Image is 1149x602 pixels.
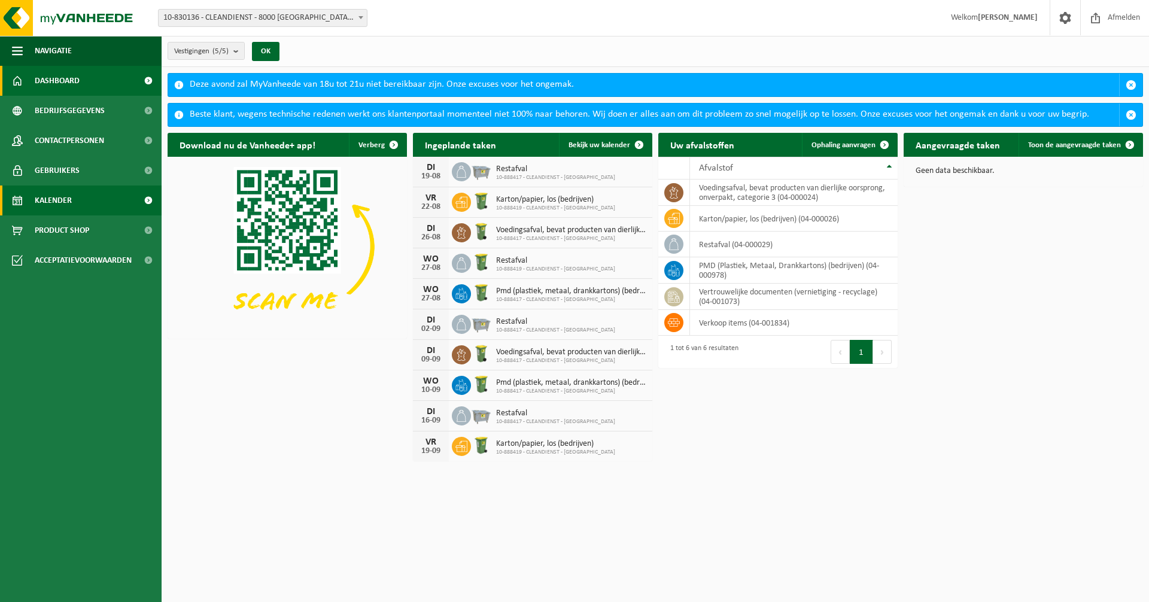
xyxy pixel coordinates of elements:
span: Toon de aangevraagde taken [1028,141,1121,149]
span: 10-888417 - CLEANDIENST - [GEOGRAPHIC_DATA] [496,418,615,425]
img: WB-2500-GAL-GY-01 [471,160,491,181]
span: Voedingsafval, bevat producten van dierlijke oorsprong, onverpakt, categorie 3 [496,348,646,357]
img: WB-0240-HPE-GN-50 [471,191,491,211]
img: Download de VHEPlus App [168,157,407,336]
button: 1 [850,340,873,364]
span: Restafval [496,317,615,327]
span: 10-888417 - CLEANDIENST - [GEOGRAPHIC_DATA] [496,235,646,242]
span: Dashboard [35,66,80,96]
div: DI [419,407,443,416]
div: DI [419,224,443,233]
span: Ophaling aanvragen [811,141,876,149]
h2: Ingeplande taken [413,133,508,156]
p: Geen data beschikbaar. [916,167,1131,175]
span: Bedrijfsgegevens [35,96,105,126]
count: (5/5) [212,47,229,55]
div: 02-09 [419,325,443,333]
div: 16-09 [419,416,443,425]
span: Product Shop [35,215,89,245]
img: WB-0240-HPE-GN-50 [471,435,491,455]
span: Pmd (plastiek, metaal, drankkartons) (bedrijven) [496,287,646,296]
img: WB-0140-HPE-GN-50 [471,221,491,242]
span: Navigatie [35,36,72,66]
img: WB-2500-GAL-GY-01 [471,313,491,333]
div: 19-08 [419,172,443,181]
td: verkoop items (04-001834) [690,310,898,336]
td: restafval (04-000029) [690,232,898,257]
span: Bekijk uw kalender [569,141,630,149]
div: DI [419,163,443,172]
div: 09-09 [419,355,443,364]
span: 10-888417 - CLEANDIENST - [GEOGRAPHIC_DATA] [496,296,646,303]
div: VR [419,193,443,203]
span: Restafval [496,409,615,418]
img: WB-0140-HPE-GN-50 [471,343,491,364]
div: 26-08 [419,233,443,242]
td: voedingsafval, bevat producten van dierlijke oorsprong, onverpakt, categorie 3 (04-000024) [690,180,898,206]
span: Contactpersonen [35,126,104,156]
span: Voedingsafval, bevat producten van dierlijke oorsprong, onverpakt, categorie 3 [496,226,646,235]
span: Kalender [35,186,72,215]
td: karton/papier, los (bedrijven) (04-000026) [690,206,898,232]
div: 10-09 [419,386,443,394]
img: WB-0240-HPE-GN-50 [471,252,491,272]
div: Beste klant, wegens technische redenen werkt ons klantenportaal momenteel niet 100% naar behoren.... [190,104,1119,126]
span: Restafval [496,165,615,174]
a: Toon de aangevraagde taken [1019,133,1142,157]
button: Previous [831,340,850,364]
div: Deze avond zal MyVanheede van 18u tot 21u niet bereikbaar zijn. Onze excuses voor het ongemak. [190,74,1119,96]
a: Ophaling aanvragen [802,133,896,157]
button: OK [252,42,279,61]
span: Acceptatievoorwaarden [35,245,132,275]
button: Verberg [349,133,406,157]
strong: [PERSON_NAME] [978,13,1038,22]
div: 27-08 [419,264,443,272]
div: WO [419,376,443,386]
div: WO [419,254,443,264]
span: 10-888419 - CLEANDIENST - [GEOGRAPHIC_DATA] [496,449,615,456]
div: 19-09 [419,447,443,455]
span: 10-888417 - CLEANDIENST - [GEOGRAPHIC_DATA] [496,174,615,181]
span: 10-888417 - CLEANDIENST - [GEOGRAPHIC_DATA] [496,327,615,334]
div: WO [419,285,443,294]
span: Verberg [358,141,385,149]
span: Restafval [496,256,615,266]
img: WB-0240-HPE-GN-50 [471,282,491,303]
a: Bekijk uw kalender [559,133,651,157]
span: Vestigingen [174,42,229,60]
span: 10-830136 - CLEANDIENST - 8000 BRUGGE, PATHOEKEWEG 48 [159,10,367,26]
h2: Download nu de Vanheede+ app! [168,133,327,156]
span: Karton/papier, los (bedrijven) [496,439,615,449]
span: Gebruikers [35,156,80,186]
h2: Uw afvalstoffen [658,133,746,156]
span: 10-888417 - CLEANDIENST - [GEOGRAPHIC_DATA] [496,388,646,395]
button: Next [873,340,892,364]
span: 10-888419 - CLEANDIENST - [GEOGRAPHIC_DATA] [496,205,615,212]
span: Pmd (plastiek, metaal, drankkartons) (bedrijven) [496,378,646,388]
div: DI [419,315,443,325]
h2: Aangevraagde taken [904,133,1012,156]
img: WB-2500-GAL-GY-01 [471,405,491,425]
div: 1 tot 6 van 6 resultaten [664,339,738,365]
td: vertrouwelijke documenten (vernietiging - recyclage) (04-001073) [690,284,898,310]
span: Karton/papier, los (bedrijven) [496,195,615,205]
span: 10-888417 - CLEANDIENST - [GEOGRAPHIC_DATA] [496,357,646,364]
div: DI [419,346,443,355]
div: 22-08 [419,203,443,211]
td: PMD (Plastiek, Metaal, Drankkartons) (bedrijven) (04-000978) [690,257,898,284]
div: VR [419,437,443,447]
img: WB-0240-HPE-GN-50 [471,374,491,394]
span: 10-888419 - CLEANDIENST - [GEOGRAPHIC_DATA] [496,266,615,273]
span: Afvalstof [699,163,733,173]
div: 27-08 [419,294,443,303]
button: Vestigingen(5/5) [168,42,245,60]
span: 10-830136 - CLEANDIENST - 8000 BRUGGE, PATHOEKEWEG 48 [158,9,367,27]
